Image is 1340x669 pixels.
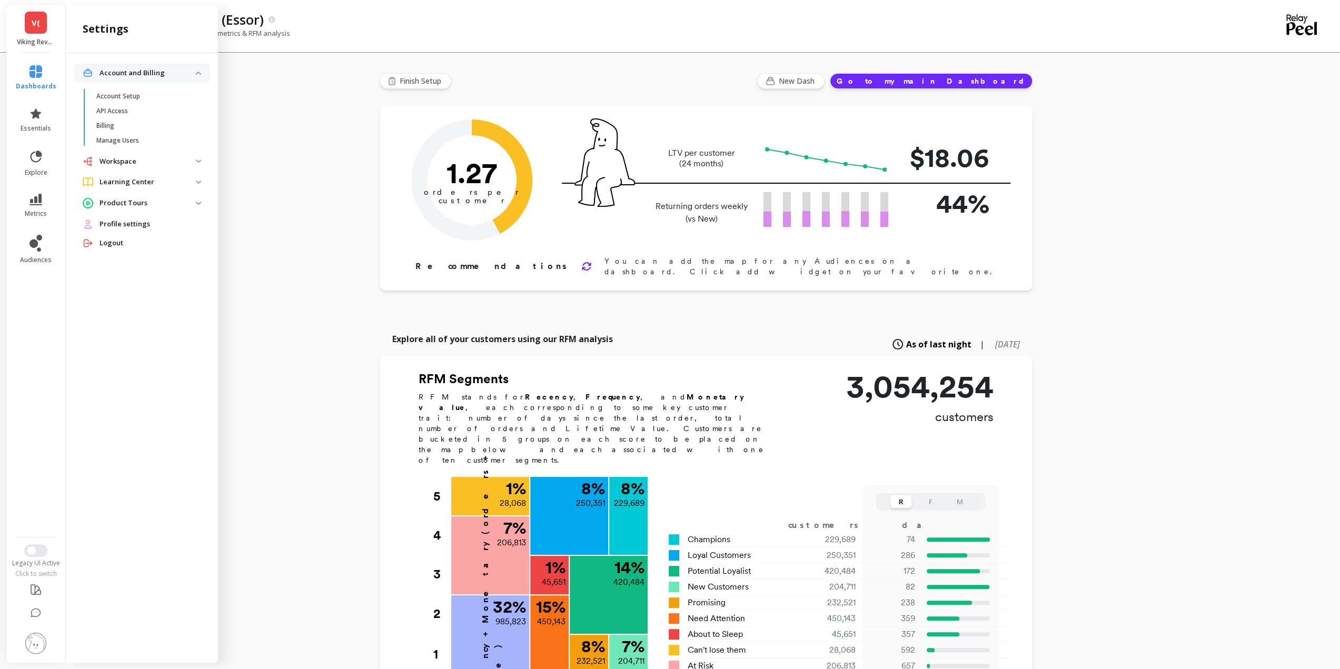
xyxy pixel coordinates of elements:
p: 3,054,254 [846,371,994,402]
p: Account and Billing [100,68,196,78]
p: 44% [905,184,989,223]
p: 14 % [614,559,644,576]
span: essentials [21,124,51,133]
span: Champions [688,533,730,546]
span: About to Sleep [688,628,743,641]
p: Returning orders weekly (vs New) [652,200,751,225]
div: 250,351 [793,549,868,562]
p: 45,651 [542,576,565,588]
p: 7 % [503,520,526,536]
p: 82 [869,581,915,593]
p: 7 % [622,638,644,655]
button: R [890,495,911,508]
a: Profile settings [100,219,201,229]
p: Workspace [100,156,196,167]
span: New Dash [779,76,818,86]
span: Promising [688,596,726,609]
p: 359 [869,612,915,625]
img: navigation item icon [83,177,93,186]
img: down caret icon [196,159,201,163]
p: 357 [869,628,915,641]
div: 5 [433,477,450,516]
div: 204,711 [793,581,868,593]
text: 1.27 [446,155,497,190]
button: Go to my main Dashboard [830,73,1033,89]
button: F [920,495,941,508]
p: 74 [869,533,915,546]
p: Manage Users [96,136,139,145]
tspan: customer [438,196,505,205]
p: 985,823 [495,615,526,628]
p: 250,351 [576,497,605,510]
p: 450,143 [537,615,565,628]
img: down caret icon [196,72,201,75]
span: dashboards [16,82,56,91]
img: down caret icon [196,202,201,205]
div: 232,521 [793,596,868,609]
div: days [902,519,945,532]
span: | [980,338,985,351]
span: As of last night [906,338,971,351]
div: 420,484 [793,565,868,577]
span: audiences [20,256,52,264]
div: 229,689 [793,533,868,546]
p: You can add the map for any Audiences on a dashboard. Click add widget on your favorite one. [604,256,999,277]
span: V( [32,17,40,29]
div: Click to switch [5,570,67,578]
p: 32 % [493,598,526,615]
span: Finish Setup [400,76,444,86]
p: Account Setup [96,92,140,101]
div: 450,143 [793,612,868,625]
div: 28,068 [793,644,868,656]
button: M [949,495,970,508]
h2: RFM Segments [419,371,777,387]
span: New Customers [688,581,749,593]
button: Finish Setup [380,73,451,89]
span: explore [25,168,47,177]
div: 45,651 [793,628,868,641]
span: [DATE] [995,338,1020,350]
p: Recommendations [415,260,569,273]
img: down caret icon [196,181,201,184]
p: 204,711 [618,655,644,667]
div: Legacy UI Active [5,559,67,567]
p: 592 [869,644,915,656]
p: Product Tours [100,198,196,208]
img: navigation item icon [83,68,93,78]
div: 2 [433,594,450,633]
p: customers [846,408,994,425]
p: 8 % [581,638,605,655]
h2: settings [83,22,128,36]
p: 286 [869,549,915,562]
img: pal seatted on line [574,118,635,207]
span: Profile settings [100,219,150,229]
p: 28,068 [500,497,526,510]
p: 229,689 [614,497,644,510]
p: 8 % [621,480,644,497]
p: 15 % [536,598,565,615]
p: RFM stands for , , and , each corresponding to some key customer trait: number of days since the ... [419,392,777,465]
div: customers [788,519,874,532]
img: navigation item icon [83,238,93,248]
button: Switch to New UI [24,544,47,557]
p: 238 [869,596,915,609]
div: 3 [433,555,450,594]
span: Logout [100,238,123,248]
span: Can't lose them [688,644,746,656]
img: navigation item icon [83,198,93,208]
p: 232,521 [577,655,605,667]
p: Explore all of your customers using our RFM analysis [392,333,613,345]
span: Potential Loyalist [688,565,751,577]
p: 8 % [581,480,605,497]
p: Learning Center [100,177,196,187]
span: metrics [25,209,47,218]
p: 172 [869,565,915,577]
span: Loyal Customers [688,549,751,562]
p: 1 % [545,559,565,576]
p: Viking Revolution (Essor) [17,38,55,46]
p: LTV per customer (24 months) [652,148,751,169]
img: navigation item icon [83,219,93,229]
p: $18.06 [905,138,989,177]
p: 420,484 [613,576,644,588]
span: Need Attention [688,612,745,625]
